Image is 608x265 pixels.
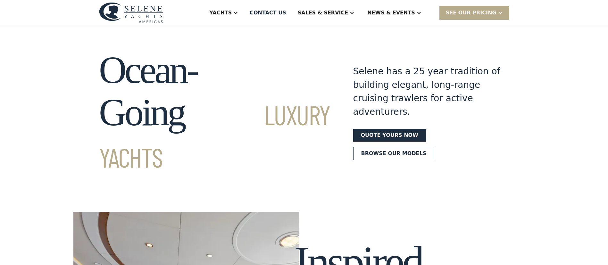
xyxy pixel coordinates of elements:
[446,9,496,17] div: SEE Our Pricing
[353,65,501,119] div: Selene has a 25 year tradition of building elegant, long-range cruising trawlers for active adven...
[99,49,330,176] h1: Ocean-Going
[353,129,426,142] a: Quote yours now
[99,2,163,23] img: logo
[99,98,330,173] span: Luxury Yachts
[367,9,415,17] div: News & EVENTS
[250,9,286,17] div: Contact US
[209,9,232,17] div: Yachts
[298,9,348,17] div: Sales & Service
[353,147,435,160] a: Browse our models
[439,6,509,20] div: SEE Our Pricing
